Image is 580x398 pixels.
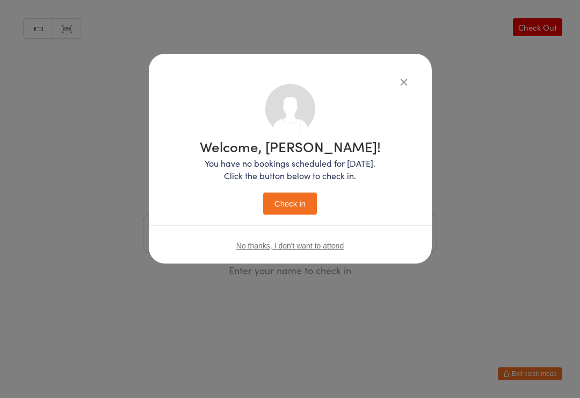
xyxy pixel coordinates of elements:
button: No thanks, I don't want to attend [236,241,344,250]
button: Check in [263,193,317,215]
p: You have no bookings scheduled for [DATE]. Click the button below to check in. [200,157,381,182]
img: no_photo.png [265,84,315,134]
h1: Welcome, [PERSON_NAME]! [200,139,381,153]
